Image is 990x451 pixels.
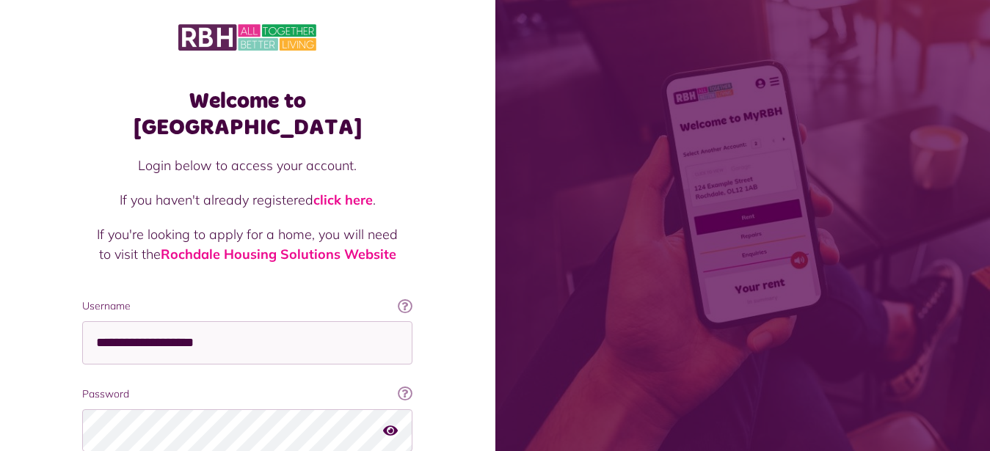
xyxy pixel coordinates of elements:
a: Rochdale Housing Solutions Website [161,246,396,263]
img: MyRBH [178,22,316,53]
label: Password [82,386,412,402]
p: If you're looking to apply for a home, you will need to visit the [97,224,398,264]
p: If you haven't already registered . [97,190,398,210]
p: Login below to access your account. [97,155,398,175]
label: Username [82,298,412,314]
h1: Welcome to [GEOGRAPHIC_DATA] [82,88,412,141]
a: click here [313,191,373,208]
